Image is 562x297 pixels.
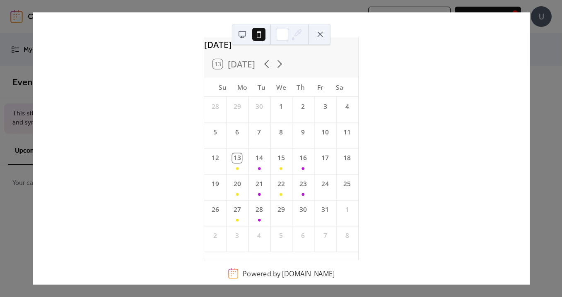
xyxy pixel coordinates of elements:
[271,77,291,97] div: We
[298,205,308,214] div: 30
[298,153,308,163] div: 16
[343,127,352,137] div: 11
[311,77,330,97] div: Fr
[343,153,352,163] div: 18
[232,231,242,240] div: 3
[232,77,252,97] div: Mo
[210,127,220,137] div: 5
[320,153,330,163] div: 17
[276,179,286,189] div: 22
[210,179,220,189] div: 19
[320,179,330,189] div: 24
[276,127,286,137] div: 8
[343,205,352,214] div: 1
[320,127,330,137] div: 10
[210,231,220,240] div: 2
[330,77,350,97] div: Sa
[320,231,330,240] div: 7
[232,205,242,214] div: 27
[254,205,264,214] div: 28
[243,269,335,278] div: Powered by
[320,102,330,111] div: 3
[232,179,242,189] div: 20
[232,102,242,111] div: 29
[254,153,264,163] div: 14
[343,231,352,240] div: 8
[298,231,308,240] div: 6
[254,231,264,240] div: 4
[291,77,311,97] div: Th
[276,205,286,214] div: 29
[210,102,220,111] div: 28
[320,205,330,214] div: 31
[254,102,264,111] div: 30
[254,179,264,189] div: 21
[254,127,264,137] div: 7
[204,38,358,51] div: [DATE]
[213,77,232,97] div: Su
[343,102,352,111] div: 4
[298,127,308,137] div: 9
[298,102,308,111] div: 2
[210,153,220,163] div: 12
[232,153,242,163] div: 13
[252,77,271,97] div: Tu
[298,179,308,189] div: 23
[276,102,286,111] div: 1
[343,179,352,189] div: 25
[276,153,286,163] div: 15
[282,269,335,278] a: [DOMAIN_NAME]
[276,231,286,240] div: 5
[232,127,242,137] div: 6
[210,205,220,214] div: 26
